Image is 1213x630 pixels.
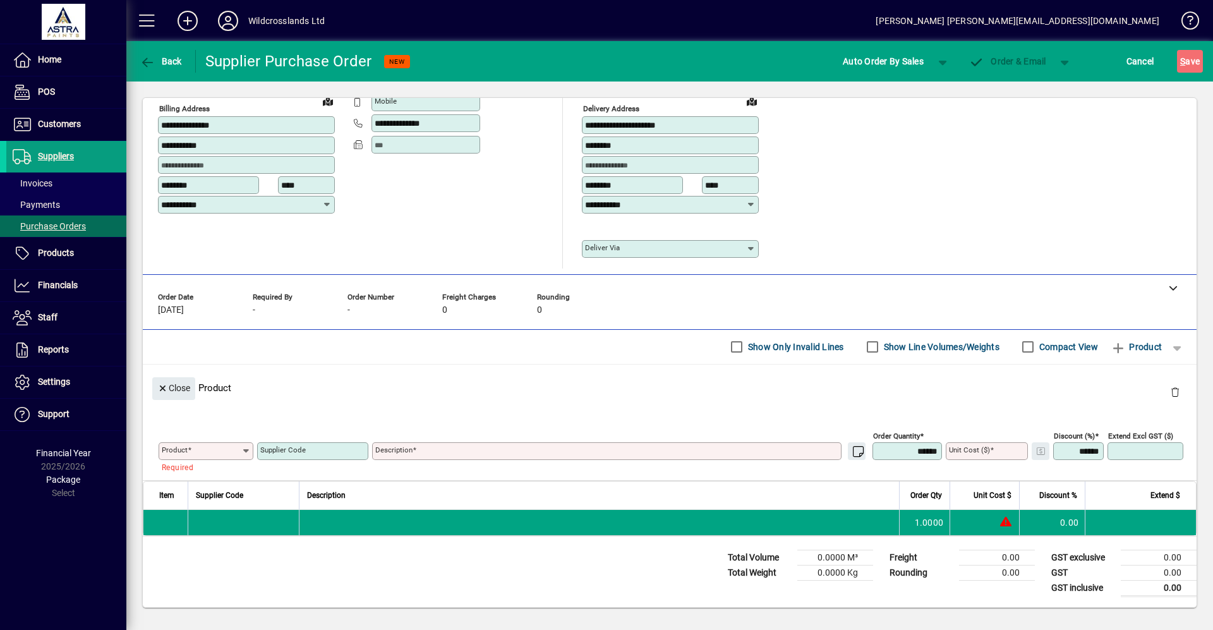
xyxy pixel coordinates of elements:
[143,365,1197,411] div: Product
[1045,550,1121,565] td: GST exclusive
[38,409,69,419] span: Support
[136,50,185,73] button: Back
[38,54,61,64] span: Home
[38,87,55,97] span: POS
[205,51,372,71] div: Supplier Purchase Order
[36,448,91,458] span: Financial Year
[248,11,325,31] div: Wildcrosslands Ltd
[1121,565,1197,580] td: 0.00
[126,50,196,73] app-page-header-button: Back
[6,302,126,334] a: Staff
[721,565,797,580] td: Total Weight
[1172,3,1197,44] a: Knowledge Base
[1121,580,1197,596] td: 0.00
[13,221,86,231] span: Purchase Orders
[797,550,873,565] td: 0.0000 M³
[162,460,243,473] mat-error: Required
[307,488,346,502] span: Description
[843,51,924,71] span: Auto Order By Sales
[162,445,188,454] mat-label: Product
[745,341,844,353] label: Show Only Invalid Lines
[6,215,126,237] a: Purchase Orders
[152,377,195,400] button: Close
[883,565,959,580] td: Rounding
[13,178,52,188] span: Invoices
[1160,386,1190,397] app-page-header-button: Delete
[959,565,1035,580] td: 0.00
[1180,56,1185,66] span: S
[6,366,126,398] a: Settings
[873,431,920,440] mat-label: Order Quantity
[38,344,69,354] span: Reports
[389,58,405,66] span: NEW
[742,91,762,111] a: View on map
[159,488,174,502] span: Item
[949,445,990,454] mat-label: Unit Cost ($)
[1019,510,1085,535] td: 0.00
[6,109,126,140] a: Customers
[158,305,184,315] span: [DATE]
[537,305,542,315] span: 0
[797,565,873,580] td: 0.0000 Kg
[196,488,243,502] span: Supplier Code
[157,378,190,399] span: Close
[910,488,942,502] span: Order Qty
[1160,377,1190,408] button: Delete
[375,445,413,454] mat-label: Description
[38,151,74,161] span: Suppliers
[1180,51,1200,71] span: ave
[442,305,447,315] span: 0
[347,305,350,315] span: -
[140,56,182,66] span: Back
[899,510,950,535] td: 1.0000
[1123,50,1157,73] button: Cancel
[38,248,74,258] span: Products
[6,194,126,215] a: Payments
[963,50,1053,73] button: Order & Email
[6,44,126,76] a: Home
[38,377,70,387] span: Settings
[253,305,255,315] span: -
[1121,550,1197,565] td: 0.00
[1126,51,1154,71] span: Cancel
[6,399,126,430] a: Support
[6,334,126,366] a: Reports
[6,76,126,108] a: POS
[969,56,1046,66] span: Order & Email
[585,243,620,252] mat-label: Deliver via
[149,382,198,394] app-page-header-button: Close
[836,50,930,73] button: Auto Order By Sales
[959,550,1035,565] td: 0.00
[1054,431,1095,440] mat-label: Discount (%)
[6,270,126,301] a: Financials
[6,238,126,269] a: Products
[1045,565,1121,580] td: GST
[881,341,999,353] label: Show Line Volumes/Weights
[1177,50,1203,73] button: Save
[375,97,397,106] mat-label: Mobile
[1150,488,1180,502] span: Extend $
[876,11,1159,31] div: [PERSON_NAME] [PERSON_NAME][EMAIL_ADDRESS][DOMAIN_NAME]
[318,91,338,111] a: View on map
[167,9,208,32] button: Add
[38,312,57,322] span: Staff
[1037,341,1098,353] label: Compact View
[883,550,959,565] td: Freight
[1108,431,1173,440] mat-label: Extend excl GST ($)
[208,9,248,32] button: Profile
[38,280,78,290] span: Financials
[46,475,80,485] span: Package
[974,488,1011,502] span: Unit Cost $
[38,119,81,129] span: Customers
[1039,488,1077,502] span: Discount %
[13,200,60,210] span: Payments
[6,173,126,194] a: Invoices
[260,445,306,454] mat-label: Supplier Code
[721,550,797,565] td: Total Volume
[1045,580,1121,596] td: GST inclusive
